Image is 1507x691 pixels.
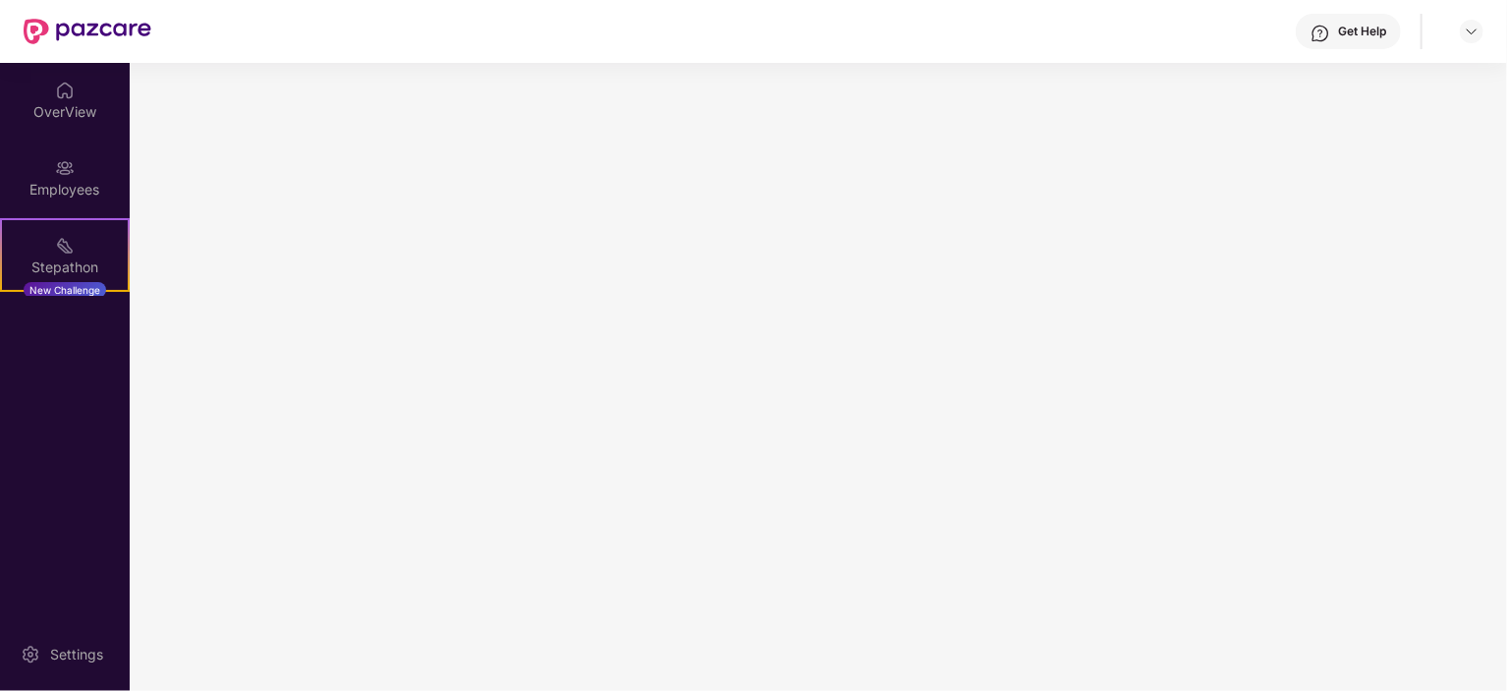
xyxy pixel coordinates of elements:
[55,81,75,100] img: svg+xml;base64,PHN2ZyBpZD0iSG9tZSIgeG1sbnM9Imh0dHA6Ly93d3cudzMub3JnLzIwMDAvc3ZnIiB3aWR0aD0iMjAiIG...
[55,236,75,256] img: svg+xml;base64,PHN2ZyB4bWxucz0iaHR0cDovL3d3dy53My5vcmcvMjAwMC9zdmciIHdpZHRoPSIyMSIgaGVpZ2h0PSIyMC...
[44,645,109,664] div: Settings
[55,158,75,178] img: svg+xml;base64,PHN2ZyBpZD0iRW1wbG95ZWVzIiB4bWxucz0iaHR0cDovL3d3dy53My5vcmcvMjAwMC9zdmciIHdpZHRoPS...
[2,258,128,277] div: Stepathon
[24,282,106,298] div: New Challenge
[1338,24,1386,39] div: Get Help
[1311,24,1330,43] img: svg+xml;base64,PHN2ZyBpZD0iSGVscC0zMngzMiIgeG1sbnM9Imh0dHA6Ly93d3cudzMub3JnLzIwMDAvc3ZnIiB3aWR0aD...
[21,645,40,664] img: svg+xml;base64,PHN2ZyBpZD0iU2V0dGluZy0yMHgyMCIgeG1sbnM9Imh0dHA6Ly93d3cudzMub3JnLzIwMDAvc3ZnIiB3aW...
[24,19,151,44] img: New Pazcare Logo
[1464,24,1479,39] img: svg+xml;base64,PHN2ZyBpZD0iRHJvcGRvd24tMzJ4MzIiIHhtbG5zPSJodHRwOi8vd3d3LnczLm9yZy8yMDAwL3N2ZyIgd2...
